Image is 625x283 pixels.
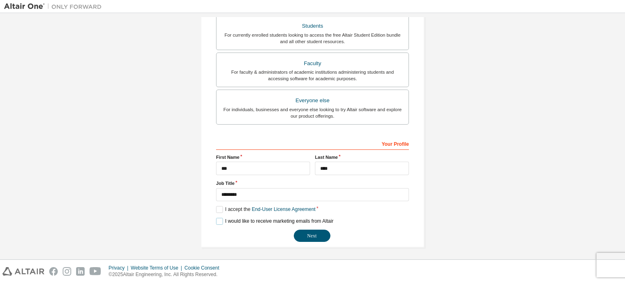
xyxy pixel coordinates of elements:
[216,180,409,186] label: Job Title
[221,20,404,32] div: Students
[294,230,330,242] button: Next
[90,267,101,276] img: youtube.svg
[221,106,404,119] div: For individuals, businesses and everyone else looking to try Altair software and explore our prod...
[63,267,71,276] img: instagram.svg
[221,69,404,82] div: For faculty & administrators of academic institutions administering students and accessing softwa...
[315,154,409,160] label: Last Name
[216,154,310,160] label: First Name
[216,206,315,213] label: I accept the
[2,267,44,276] img: altair_logo.svg
[221,58,404,69] div: Faculty
[216,218,333,225] label: I would like to receive marketing emails from Altair
[221,32,404,45] div: For currently enrolled students looking to access the free Altair Student Edition bundle and all ...
[109,265,131,271] div: Privacy
[76,267,85,276] img: linkedin.svg
[184,265,224,271] div: Cookie Consent
[4,2,106,11] img: Altair One
[49,267,58,276] img: facebook.svg
[216,137,409,150] div: Your Profile
[252,206,316,212] a: End-User License Agreement
[221,95,404,106] div: Everyone else
[109,271,224,278] p: © 2025 Altair Engineering, Inc. All Rights Reserved.
[131,265,184,271] div: Website Terms of Use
